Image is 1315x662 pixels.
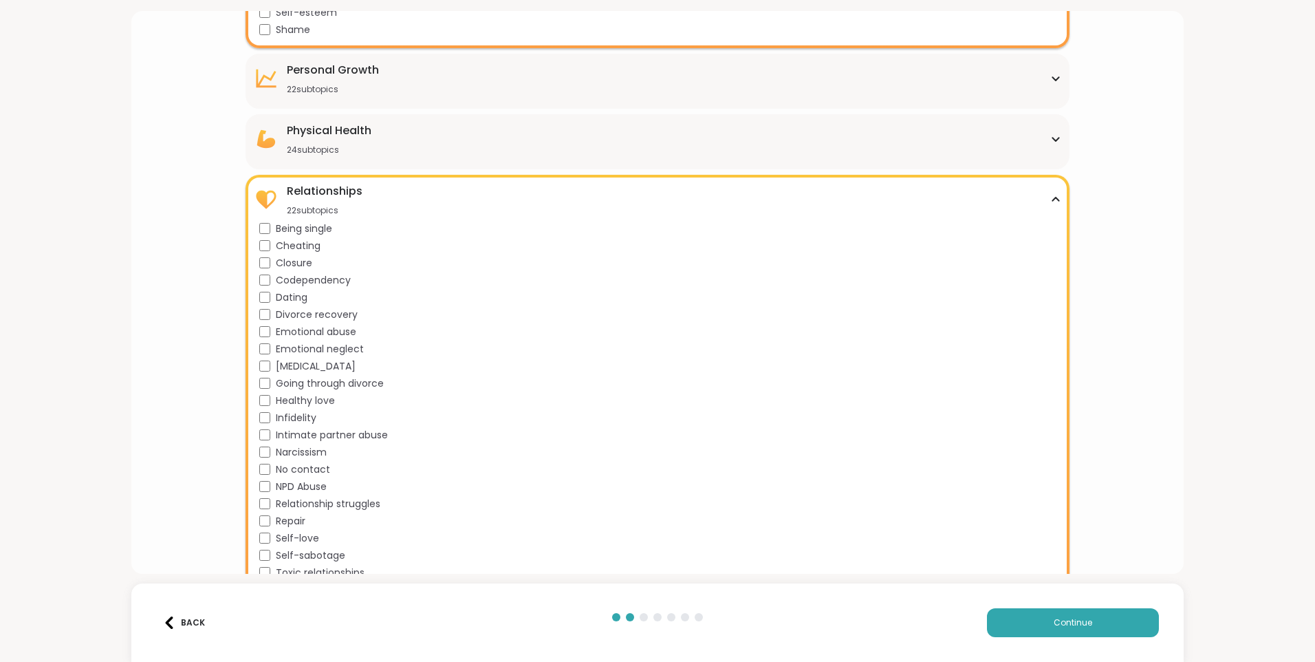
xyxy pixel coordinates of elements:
[276,480,327,494] span: NPD Abuse
[276,239,320,253] span: Cheating
[276,23,310,37] span: Shame
[276,376,384,391] span: Going through divorce
[276,273,351,288] span: Codependency
[276,497,380,511] span: Relationship struggles
[287,84,379,95] div: 22 subtopics
[276,462,330,477] span: No contact
[276,222,332,236] span: Being single
[276,514,305,528] span: Repair
[1054,617,1092,629] span: Continue
[287,62,379,78] div: Personal Growth
[276,359,356,374] span: [MEDICAL_DATA]
[276,411,316,425] span: Infidelity
[276,531,319,546] span: Self-love
[156,608,211,637] button: Back
[987,608,1159,637] button: Continue
[276,428,388,442] span: Intimate partner abuse
[276,548,345,563] span: Self-sabotage
[287,205,362,216] div: 22 subtopics
[276,308,358,322] span: Divorce recovery
[276,566,365,580] span: Toxic relationships
[163,617,205,629] div: Back
[276,256,312,270] span: Closure
[276,445,327,460] span: Narcissism
[276,6,337,20] span: Self-esteem
[276,342,364,356] span: Emotional neglect
[276,290,307,305] span: Dating
[276,325,356,339] span: Emotional abuse
[287,183,362,200] div: Relationships
[287,145,371,156] div: 24 subtopics
[276,394,335,408] span: Healthy love
[287,122,371,139] div: Physical Health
